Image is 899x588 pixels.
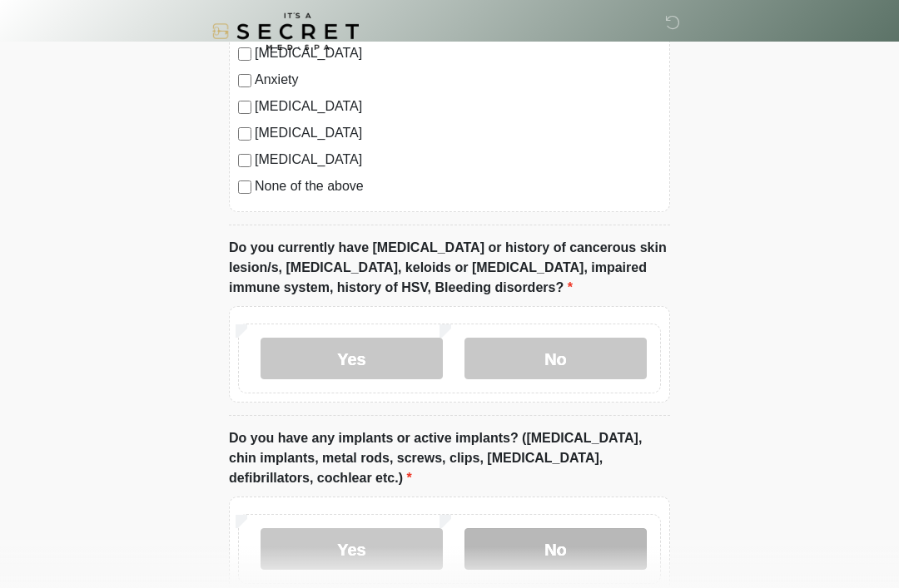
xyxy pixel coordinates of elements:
input: Anxiety [238,74,251,87]
input: None of the above [238,180,251,194]
label: No [464,338,647,379]
label: None of the above [255,176,661,196]
input: [MEDICAL_DATA] [238,127,251,141]
input: [MEDICAL_DATA] [238,101,251,114]
img: It's A Secret Med Spa Logo [212,12,359,50]
label: Anxiety [255,70,661,90]
label: [MEDICAL_DATA] [255,123,661,143]
label: Yes [261,338,443,379]
label: Do you currently have [MEDICAL_DATA] or history of cancerous skin lesion/s, [MEDICAL_DATA], keloi... [229,238,670,298]
input: [MEDICAL_DATA] [238,154,251,167]
label: [MEDICAL_DATA] [255,150,661,170]
label: Do you have any implants or active implants? ([MEDICAL_DATA], chin implants, metal rods, screws, ... [229,428,670,488]
label: [MEDICAL_DATA] [255,96,661,116]
label: Yes [261,528,443,570]
label: No [464,528,647,570]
